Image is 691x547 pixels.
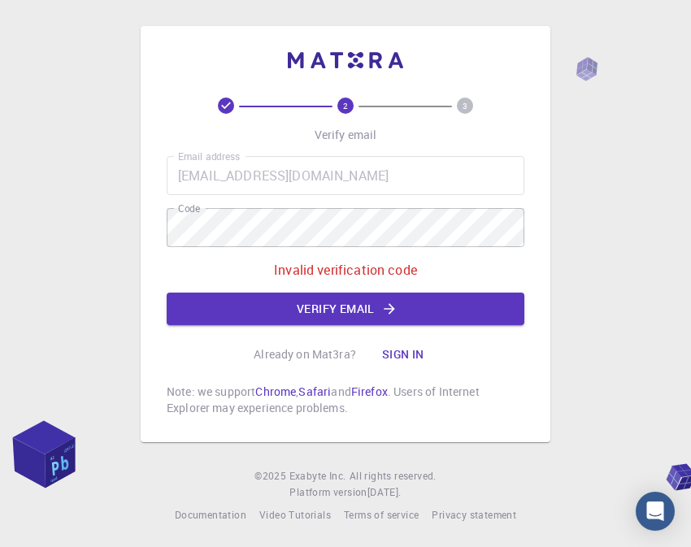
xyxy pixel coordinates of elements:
[350,468,437,484] span: All rights reserved.
[315,127,377,143] p: Verify email
[274,260,417,280] p: Invalid verification code
[298,384,331,399] a: Safari
[289,468,346,484] a: Exabyte Inc.
[254,468,289,484] span: © 2025
[259,508,331,521] span: Video Tutorials
[175,507,246,523] a: Documentation
[344,507,419,523] a: Terms of service
[289,484,367,501] span: Platform version
[636,492,675,531] div: Open Intercom Messenger
[167,384,524,416] p: Note: we support , and . Users of Internet Explorer may experience problems.
[255,384,296,399] a: Chrome
[351,384,388,399] a: Firefox
[367,484,402,501] a: [DATE].
[343,100,348,111] text: 2
[367,485,402,498] span: [DATE] .
[254,346,356,362] p: Already on Mat3ra?
[259,507,331,523] a: Video Tutorials
[463,100,467,111] text: 3
[432,507,516,523] a: Privacy statement
[344,508,419,521] span: Terms of service
[175,508,246,521] span: Documentation
[167,293,524,325] button: Verify email
[369,338,437,371] button: Sign in
[432,508,516,521] span: Privacy statement
[178,202,200,215] label: Code
[289,469,346,482] span: Exabyte Inc.
[178,150,240,163] label: Email address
